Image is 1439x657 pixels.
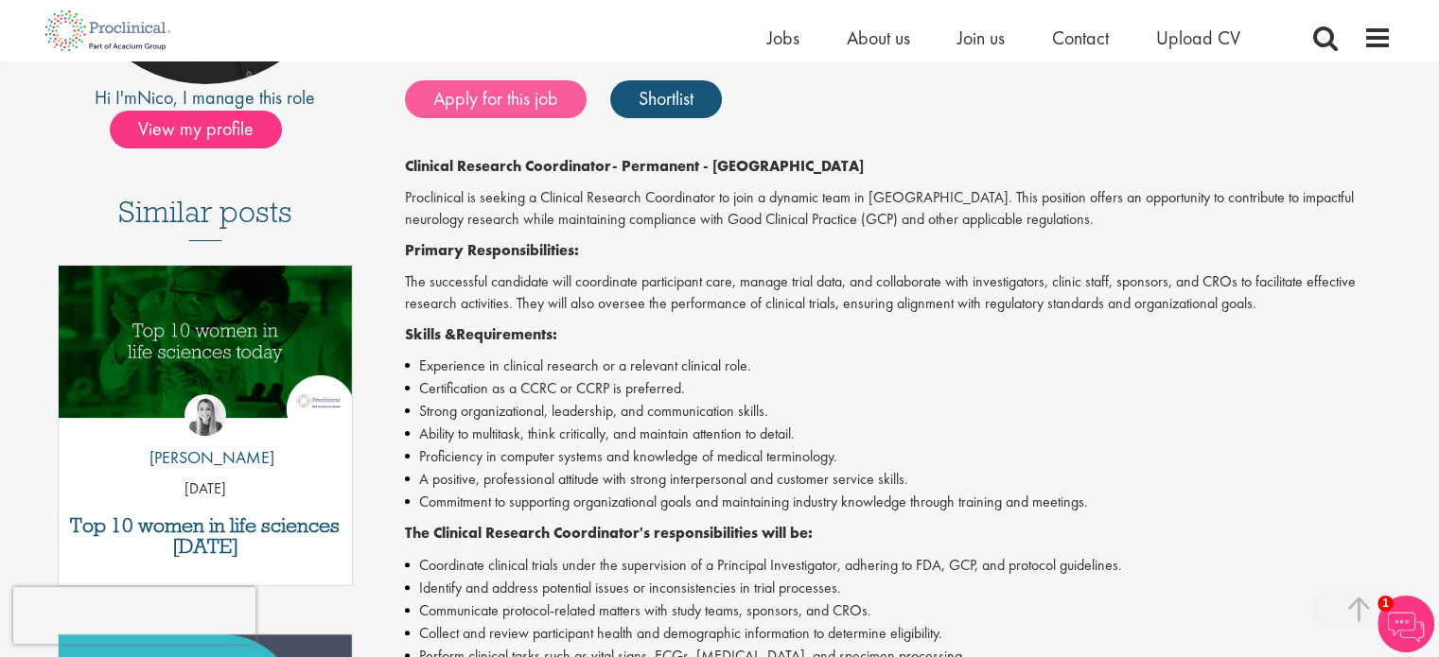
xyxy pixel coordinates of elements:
[405,240,579,260] strong: Primary Responsibilities:
[405,80,587,118] a: Apply for this job
[405,377,1392,400] li: Certification as a CCRC or CCRP is preferred.
[612,156,864,176] strong: - Permanent - [GEOGRAPHIC_DATA]
[405,156,612,176] strong: Clinical Research Coordinator
[405,554,1392,577] li: Coordinate clinical trials under the supervision of a Principal Investigator, adhering to FDA, GC...
[847,26,910,50] a: About us
[405,445,1392,468] li: Proficiency in computer systems and knowledge of medical terminology.
[405,324,456,344] strong: Skills &
[135,445,274,470] p: [PERSON_NAME]
[405,271,1392,315] p: The successful candidate will coordinate participant care, manage trial data, and collaborate wit...
[610,80,722,118] a: Shortlist
[110,111,282,148] span: View my profile
[767,26,799,50] a: Jobs
[1378,596,1394,612] span: 1
[405,622,1392,645] li: Collect and review participant health and demographic information to determine eligibility.
[137,85,173,110] a: Nico
[59,266,353,433] a: Link to a post
[405,523,813,543] strong: The Clinical Research Coordinator's responsibilities will be:
[13,587,255,644] iframe: reCAPTCHA
[68,515,343,557] a: Top 10 women in life sciences [DATE]
[405,187,1392,231] p: Proclinical is seeking a Clinical Research Coordinator to join a dynamic team in [GEOGRAPHIC_DATA...
[118,196,292,241] h3: Similar posts
[135,394,274,479] a: Hannah Burke [PERSON_NAME]
[1378,596,1434,652] img: Chatbot
[1052,26,1109,50] a: Contact
[110,114,301,139] a: View my profile
[59,478,353,500] p: [DATE]
[405,400,1392,423] li: Strong organizational, leadership, and communication skills.
[405,599,1392,622] li: Communicate protocol-related matters with study teams, sponsors, and CROs.
[957,26,1005,50] a: Join us
[405,491,1392,513] li: Commitment to supporting organizational goals and maintaining industry knowledge through training...
[1156,26,1240,50] a: Upload CV
[59,266,353,418] img: Top 10 women in life sciences today
[456,324,557,344] strong: Requirements:
[405,468,1392,491] li: A positive, professional attitude with strong interpersonal and customer service skills.
[184,394,226,436] img: Hannah Burke
[405,423,1392,445] li: Ability to multitask, think critically, and maintain attention to detail.
[48,84,363,112] div: Hi I'm , I manage this role
[405,354,1392,377] li: Experience in clinical research or a relevant clinical role.
[405,577,1392,599] li: Identify and address potential issues or inconsistencies in trial processes.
